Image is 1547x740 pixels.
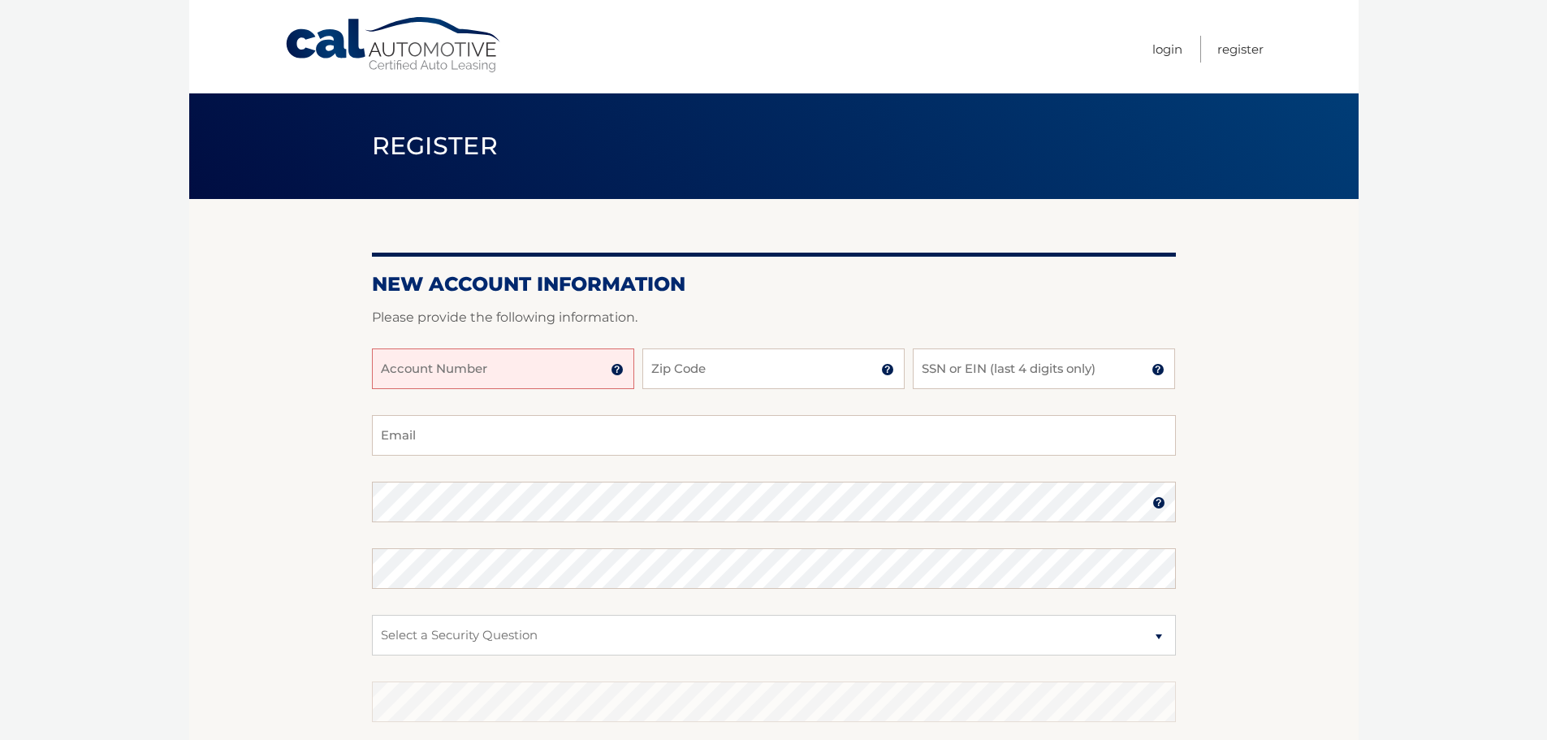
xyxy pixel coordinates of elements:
img: tooltip.svg [881,363,894,376]
input: Zip Code [642,348,905,389]
img: tooltip.svg [611,363,624,376]
p: Please provide the following information. [372,306,1176,329]
input: Email [372,415,1176,456]
img: tooltip.svg [1152,496,1165,509]
a: Register [1217,36,1264,63]
input: Account Number [372,348,634,389]
span: Register [372,131,499,161]
a: Cal Automotive [284,16,503,74]
a: Login [1152,36,1182,63]
input: SSN or EIN (last 4 digits only) [913,348,1175,389]
img: tooltip.svg [1152,363,1165,376]
h2: New Account Information [372,272,1176,296]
